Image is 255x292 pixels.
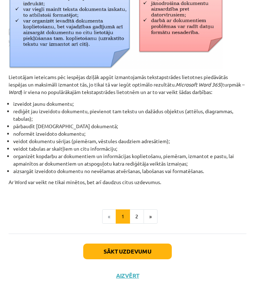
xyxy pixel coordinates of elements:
li: veidot tabulas ar skaitļiem un citu informāciju; [13,145,246,152]
i: Word [9,89,21,95]
li: pārbaudīt [DEMOGRAPHIC_DATA] dokumentā; [13,122,246,130]
nav: Page navigation example [9,209,246,224]
p: Lietotājam ieteicams pēc iespējas dziļāk apgūt izmantojamās tekstapstrādes lietotnes piedāvātās i... [9,73,246,96]
button: Aizvērt [114,272,141,279]
button: 2 [130,209,144,224]
li: noformēt izveidoto dokumentu; [13,130,246,137]
i: Microsoft Word 365 [176,81,220,88]
li: organizēt kopdarbu ar dokumentiem un informācijas koplietošanu, piemēram, izmantot e pastu, lai a... [13,152,246,167]
li: aizsargāt izveidoto dokumentu no nevēlamas atvēršanas, labošanas vai formatēšanas. [13,167,246,175]
button: 1 [116,209,130,224]
li: veidot dokumentu sērijas (piemēram, vēstules daudziem adresātiem); [13,137,246,145]
p: Ar Word var veikt ne tikai minētos, bet arī daudzus citus uzdevumus. [9,178,246,193]
li: rediģēt jau izveidotu dokumentu, pievienot tam tekstu un dažādus objektus (attēlus, diagrammas, t... [13,108,246,122]
li: izveidot jaunu dokumentu; [13,100,246,108]
button: Sākt uzdevumu [83,244,172,259]
button: » [144,209,157,224]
